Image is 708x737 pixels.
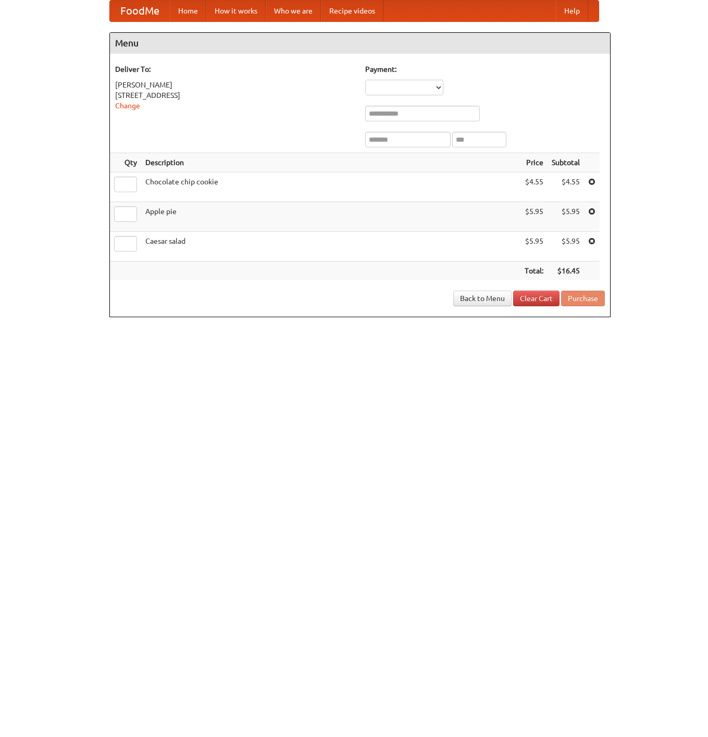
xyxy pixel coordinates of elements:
[266,1,321,21] a: Who we are
[141,202,520,232] td: Apple pie
[110,33,610,54] h4: Menu
[170,1,206,21] a: Home
[548,261,584,281] th: $16.45
[520,202,548,232] td: $5.95
[110,153,141,172] th: Qty
[365,64,605,74] h5: Payment:
[453,291,512,306] a: Back to Menu
[115,64,355,74] h5: Deliver To:
[548,153,584,172] th: Subtotal
[141,153,520,172] th: Description
[548,202,584,232] td: $5.95
[321,1,383,21] a: Recipe videos
[115,80,355,90] div: [PERSON_NAME]
[115,90,355,101] div: [STREET_ADDRESS]
[520,232,548,261] td: $5.95
[206,1,266,21] a: How it works
[141,172,520,202] td: Chocolate chip cookie
[141,232,520,261] td: Caesar salad
[561,291,605,306] button: Purchase
[513,291,560,306] a: Clear Cart
[115,102,140,110] a: Change
[520,153,548,172] th: Price
[520,172,548,202] td: $4.55
[520,261,548,281] th: Total:
[548,232,584,261] td: $5.95
[548,172,584,202] td: $4.55
[110,1,170,21] a: FoodMe
[556,1,588,21] a: Help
